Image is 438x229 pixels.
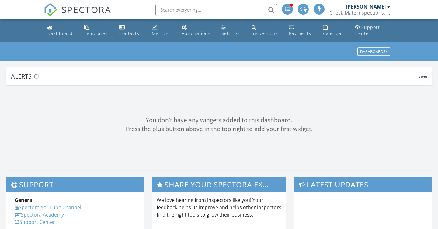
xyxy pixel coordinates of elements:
[289,30,311,36] div: Payments
[360,50,388,54] div: Dashboards
[346,4,386,10] div: [PERSON_NAME]
[117,22,144,39] a: Contacts
[249,22,282,39] a: Inspections
[182,30,210,36] div: Automations
[44,3,57,16] img: The Best Home Inspection Software - Spectora
[353,22,393,39] a: Support Center
[155,4,277,16] input: Search everything...
[15,204,81,211] a: Spectora YouTube Channel
[11,72,418,80] div: Alerts
[287,22,316,39] a: Payments
[6,116,432,125] div: You don't have any widgets added to this dashboard.
[6,177,144,192] h3: Support
[84,30,108,36] div: Templates
[44,8,111,21] a: SPECTORA
[355,24,380,36] div: Support Center
[61,3,111,16] span: SPECTORA
[252,30,278,36] div: Inspections
[221,30,240,36] div: Settings
[179,22,214,39] a: Automations (Advanced)
[418,74,427,79] span: View
[82,22,112,39] a: Templates
[152,177,286,192] h3: Share Your Spectora Experience
[329,10,390,16] div: Check-Mate Inspections, LLC
[119,30,139,36] div: Contacts
[323,30,344,36] div: Calendar
[152,30,169,36] div: Metrics
[149,22,174,39] a: Metrics
[357,48,390,56] button: Dashboards
[45,22,77,39] a: Dashboard
[321,22,348,39] a: Calendar
[219,22,244,39] a: Settings
[15,219,55,225] a: Support Center
[157,196,282,218] p: We love hearing from inspectors like you! Your feedback helps us improve and helps other inspecto...
[6,125,432,133] div: Press the plus button above in the top right to add your first widget.
[294,177,432,192] h3: Latest Updates
[15,197,34,203] strong: General
[15,211,64,218] a: Spectora Academy
[47,30,73,36] div: Dashboard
